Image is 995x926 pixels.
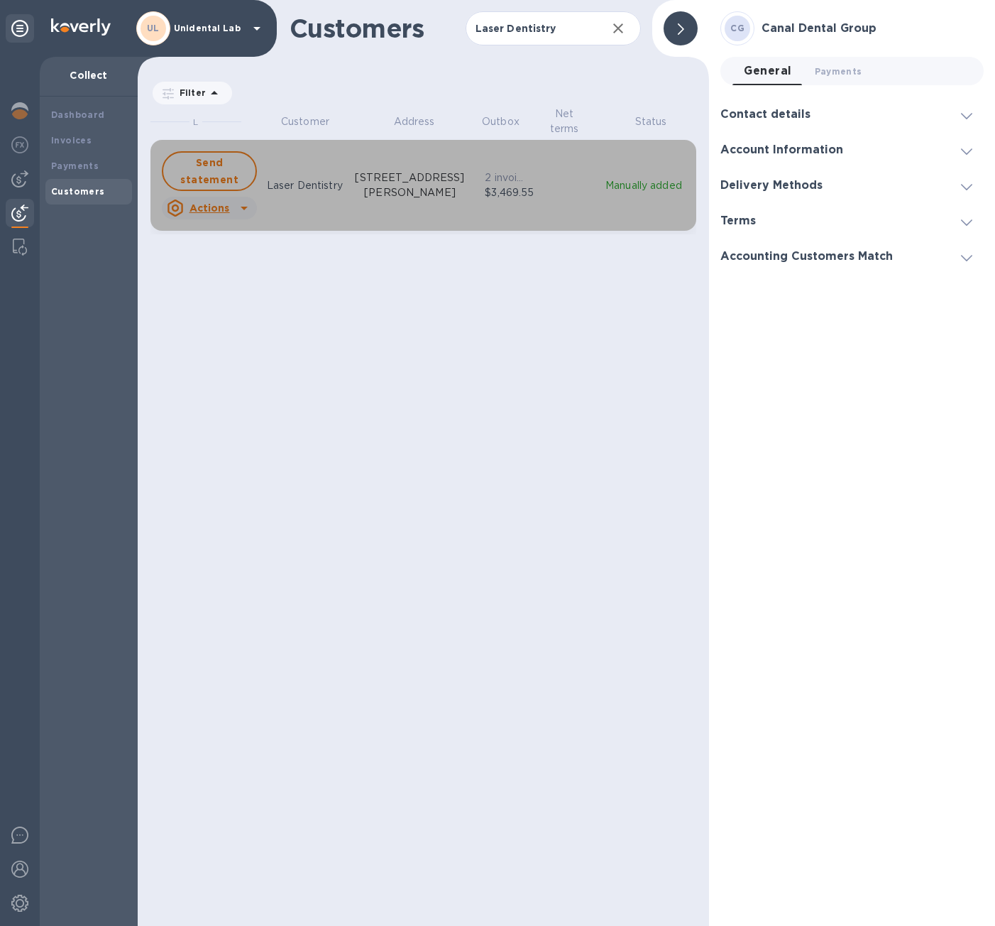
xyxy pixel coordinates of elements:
[369,114,460,129] p: Address
[11,136,28,153] img: Foreign exchange
[355,170,464,200] p: [STREET_ADDRESS][PERSON_NAME]
[150,107,709,926] div: grid
[267,178,343,193] p: Laser Dentistry
[193,116,198,127] span: L
[720,214,756,228] h3: Terms
[162,151,257,191] button: Send statement
[720,143,843,157] h3: Account Information
[600,178,688,193] p: Manually added
[51,18,111,36] img: Logo
[730,23,744,33] b: CG
[290,13,466,43] h1: Customers
[744,61,791,81] span: General
[605,114,696,129] p: Status
[6,14,34,43] div: Unpin categories
[51,109,105,120] b: Dashboard
[51,186,105,197] b: Customers
[51,68,126,82] p: Collect
[175,154,244,188] span: Send statement
[150,140,696,231] button: Send statementActionsLaser Dentistry[STREET_ADDRESS][PERSON_NAME]2 invoices$3,469.55Manually added
[485,185,523,200] p: $3,469.55
[147,23,160,33] b: UL
[51,160,99,171] b: Payments
[485,170,523,185] p: 2 invoices
[762,22,984,36] h3: Canal Dental Group
[542,107,587,136] p: Net terms
[720,179,823,192] h3: Delivery Methods
[260,114,351,129] p: Customer
[478,114,523,129] p: Outbox
[720,250,893,263] h3: Accounting Customers Match
[720,108,810,121] h3: Contact details
[51,135,92,146] b: Invoices
[174,23,245,33] p: Unidental Lab
[174,87,206,99] p: Filter
[189,202,230,214] u: Actions
[815,64,862,79] span: Payments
